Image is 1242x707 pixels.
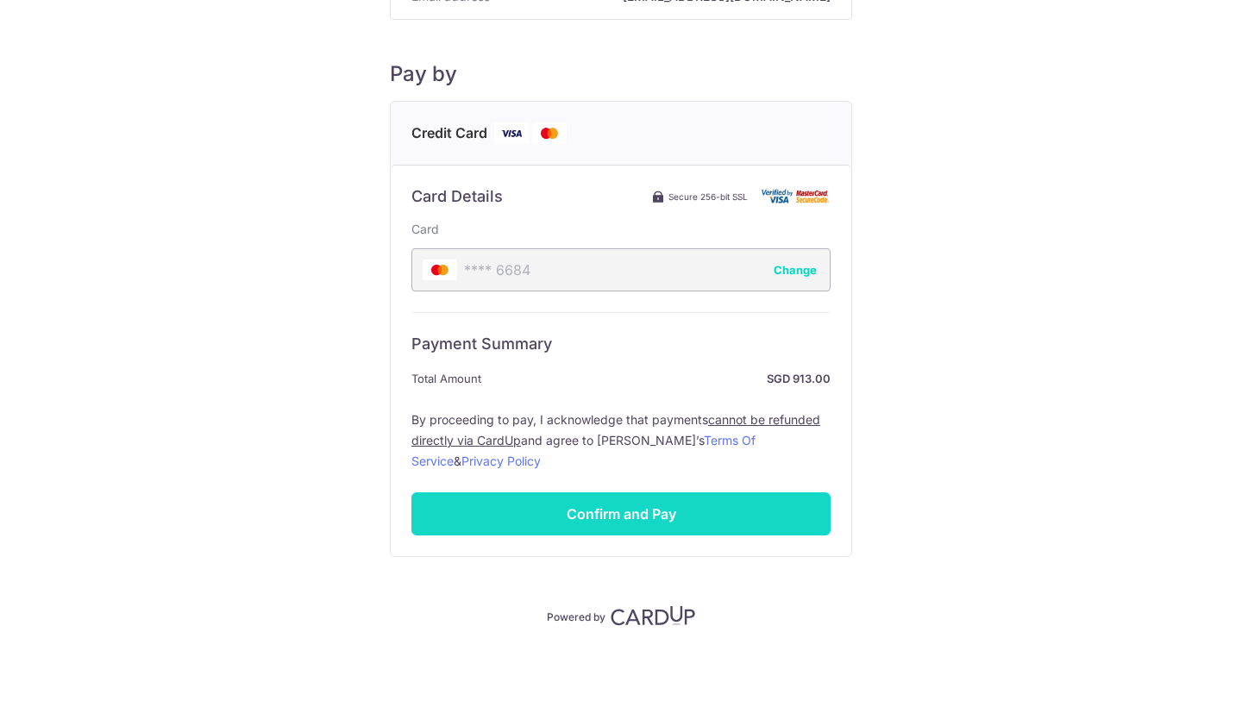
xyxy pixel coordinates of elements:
img: Visa [494,122,529,144]
h6: Card Details [411,186,503,207]
h5: Pay by [390,61,852,87]
a: Privacy Policy [461,454,541,468]
span: Secure 256-bit SSL [668,190,748,203]
label: Card [411,221,439,238]
input: Confirm and Pay [411,492,831,535]
span: Total Amount [411,368,481,389]
label: By proceeding to pay, I acknowledge that payments and agree to [PERSON_NAME]’s & [411,410,831,472]
strong: SGD 913.00 [488,368,831,389]
img: CardUp [611,605,695,626]
h6: Payment Summary [411,334,831,354]
button: Change [774,261,817,278]
img: Mastercard [532,122,567,144]
p: Powered by [547,607,605,624]
span: Credit Card [411,122,487,144]
img: Card secure [762,189,831,203]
